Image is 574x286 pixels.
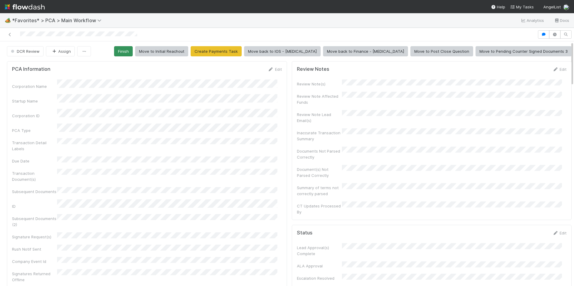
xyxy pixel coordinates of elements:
div: Escalation Resolved [297,275,342,281]
a: Edit [268,67,282,72]
div: Startup Name [12,98,57,104]
div: Transaction Document(s) [12,170,57,182]
div: Signature Request(s) [12,234,57,240]
button: Finish [114,46,133,56]
span: My Tasks [510,4,534,9]
h5: Status [297,230,313,236]
div: Rush Notif Sent [12,246,57,252]
div: Documents Not Parsed Correctly [297,148,342,160]
a: Edit [552,231,566,235]
span: AngelList [543,4,561,9]
div: Subsequent Documents [12,189,57,195]
a: Edit [552,67,566,72]
a: Analytics [521,17,544,24]
button: Move to Initial Reachout [135,46,188,56]
div: Document(s) Not Parsed Correctly [297,166,342,178]
button: DCR Review [7,46,44,56]
div: PCA Type [12,127,57,133]
div: Review Note(s) [297,81,342,87]
div: Lead Approval(s) Complete [297,245,342,257]
span: *Favorites* > PCA > Main Workflow [12,17,104,23]
div: Subsequent Documents (2) [12,216,57,228]
button: Move back to Finance - [MEDICAL_DATA] [323,46,408,56]
div: Due Date [12,158,57,164]
img: logo-inverted-e16ddd16eac7371096b0.svg [5,2,45,12]
button: Move back to IOS - [MEDICAL_DATA] [244,46,321,56]
div: Signatures Returned Offline [12,271,57,283]
div: CT Updates Processed By [297,203,342,215]
h5: PCA Information [12,66,50,72]
a: My Tasks [510,4,534,10]
div: Help [491,4,505,10]
button: Create Payments Task [191,46,242,56]
div: ALA Approval [297,263,342,269]
button: Move to Pending Counter Signed Documents 3 [476,46,572,56]
div: ID [12,203,57,209]
div: Review Note Affected Funds [297,93,342,105]
img: avatar_487f705b-1efa-4920-8de6-14528bcda38c.png [563,4,569,10]
a: Docs [554,17,569,24]
div: Transaction Detail Labels [12,140,57,152]
div: Summary of terms not correctly parsed [297,185,342,197]
div: Corporation Name [12,83,57,89]
h5: Review Notes [297,66,329,72]
div: Company Event Id [12,258,57,264]
div: Corporation ID [12,113,57,119]
div: Inaccurate Transaction Summary [297,130,342,142]
button: Move to Post Close Question [410,46,473,56]
span: 🏕️ [5,18,11,23]
button: Assign [46,46,75,56]
div: Review Note Lead Email(s) [297,112,342,124]
span: DCR Review [10,49,40,54]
